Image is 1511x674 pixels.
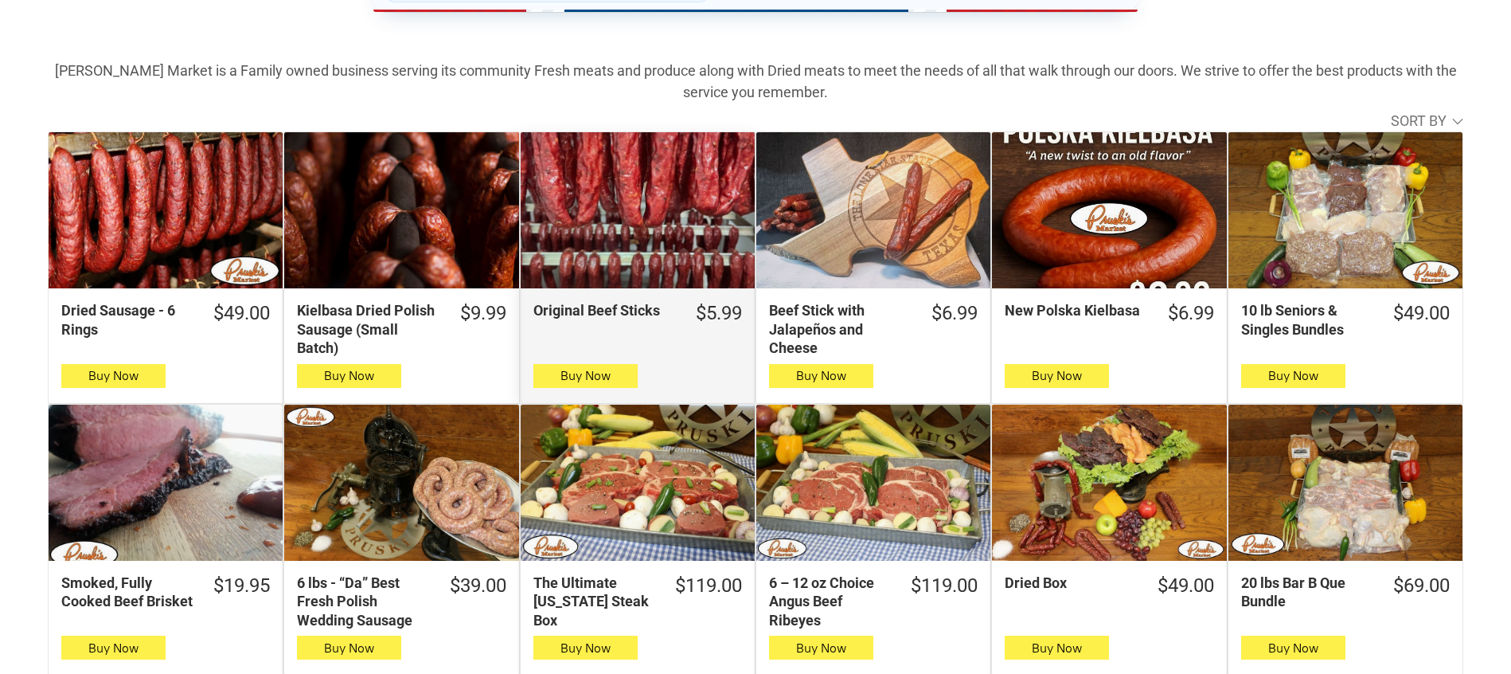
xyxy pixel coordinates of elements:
[533,574,654,629] div: The Ultimate [US_STATE] Steak Box
[992,405,1226,561] a: Dried Box
[1168,301,1214,326] div: $6.99
[533,364,638,388] button: Buy Now
[1005,364,1109,388] button: Buy Now
[297,574,428,629] div: 6 lbs - “Da” Best Fresh Polish Wedding Sausage
[1158,574,1214,598] div: $49.00
[533,301,675,319] div: Original Beef Sticks
[55,62,1457,100] strong: [PERSON_NAME] Market is a Family owned business serving its community Fresh meats and produce alo...
[213,301,270,326] div: $49.00
[675,574,742,598] div: $119.00
[450,574,506,598] div: $39.00
[796,641,846,656] span: Buy Now
[992,574,1226,598] a: $49.00Dried Box
[756,574,990,629] a: $119.006 – 12 oz Choice Angus Beef Ribeyes
[61,301,193,339] div: Dried Sausage - 6 Rings
[1032,368,1082,383] span: Buy Now
[560,641,611,656] span: Buy Now
[1268,641,1318,656] span: Buy Now
[88,368,139,383] span: Buy Now
[1241,301,1372,339] div: 10 lb Seniors & Singles Bundles
[324,368,374,383] span: Buy Now
[284,301,518,357] a: $9.99Kielbasa Dried Polish Sausage (Small Batch)
[1228,301,1462,339] a: $49.0010 lb Seniors & Singles Bundles
[560,368,611,383] span: Buy Now
[49,574,283,611] a: $19.95Smoked, Fully Cooked Beef Brisket
[49,405,283,561] a: Smoked, Fully Cooked Beef Brisket
[88,641,139,656] span: Buy Now
[1228,574,1462,611] a: $69.0020 lbs Bar B Que Bundle
[1268,368,1318,383] span: Buy Now
[61,574,193,611] div: Smoked, Fully Cooked Beef Brisket
[521,405,755,561] a: The Ultimate Texas Steak Box
[521,301,755,326] a: $5.99Original Beef Sticks
[297,301,439,357] div: Kielbasa Dried Polish Sausage (Small Batch)
[521,132,755,288] a: Original Beef Sticks
[533,636,638,660] button: Buy Now
[756,132,990,288] a: Beef Stick with Jalapeños and Cheese
[769,636,873,660] button: Buy Now
[297,636,401,660] button: Buy Now
[1228,132,1462,288] a: 10 lb Seniors &amp; Singles Bundles
[992,132,1226,288] a: New Polska Kielbasa
[521,574,755,629] a: $119.00The Ultimate [US_STATE] Steak Box
[1005,636,1109,660] button: Buy Now
[1393,301,1450,326] div: $49.00
[49,301,283,339] a: $49.00Dried Sausage - 6 Rings
[931,301,978,326] div: $6.99
[911,574,978,598] div: $119.00
[324,641,374,656] span: Buy Now
[1393,574,1450,598] div: $69.00
[1228,405,1462,561] a: 20 lbs Bar B Que Bundle
[284,574,518,629] a: $39.006 lbs - “Da” Best Fresh Polish Wedding Sausage
[49,132,283,288] a: Dried Sausage - 6 Rings
[769,364,873,388] button: Buy Now
[796,368,846,383] span: Buy Now
[769,574,890,629] div: 6 – 12 oz Choice Angus Beef Ribeyes
[1005,574,1136,592] div: Dried Box
[460,301,506,326] div: $9.99
[213,574,270,598] div: $19.95
[769,301,911,357] div: Beef Stick with Jalapeños and Cheese
[1241,364,1345,388] button: Buy Now
[284,405,518,561] a: 6 lbs - “Da” Best Fresh Polish Wedding Sausage
[1005,301,1146,319] div: New Polska Kielbasa
[61,364,166,388] button: Buy Now
[284,132,518,288] a: Kielbasa Dried Polish Sausage (Small Batch)
[1241,574,1372,611] div: 20 lbs Bar B Que Bundle
[756,301,990,357] a: $6.99Beef Stick with Jalapeños and Cheese
[61,636,166,660] button: Buy Now
[756,405,990,561] a: 6 – 12 oz Choice Angus Beef Ribeyes
[1032,641,1082,656] span: Buy Now
[1241,636,1345,660] button: Buy Now
[297,364,401,388] button: Buy Now
[696,301,742,326] div: $5.99
[992,301,1226,326] a: $6.99New Polska Kielbasa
